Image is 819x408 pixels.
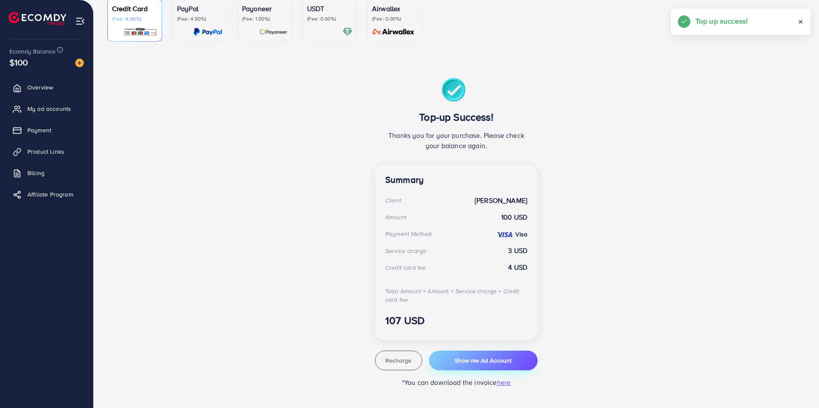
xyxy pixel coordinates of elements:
img: card [193,27,222,37]
strong: [PERSON_NAME] [475,196,527,205]
strong: 3 USD [508,246,527,256]
a: Billing [6,164,87,182]
div: Credit card fee [385,263,426,272]
p: PayPal [177,3,222,14]
strong: 100 USD [501,212,527,222]
p: (Fee: 1.00%) [242,15,287,22]
p: Thanks you for your purchase. Please check your balance again. [385,130,527,151]
img: menu [75,16,85,26]
span: Show me Ad Account [455,356,512,365]
strong: Visa [515,230,527,238]
h3: 107 USD [385,314,527,327]
img: credit [496,231,513,238]
img: image [75,59,84,67]
div: Client [385,196,401,205]
a: Product Links [6,143,87,160]
span: here [497,378,511,387]
div: Payment Method [385,229,432,238]
p: (Fee: 4.00%) [112,15,157,22]
a: Overview [6,79,87,96]
div: Service charge [385,247,426,255]
span: Recharge [385,356,411,365]
h5: Top up success! [695,15,748,27]
img: card [124,27,157,37]
button: Recharge [375,351,422,370]
iframe: Chat [783,369,813,402]
span: Product Links [27,147,64,156]
img: success [441,78,472,104]
p: Credit Card [112,3,157,14]
span: Affiliate Program [27,190,73,199]
button: Show me Ad Account [429,351,538,370]
span: Ecomdy Balance [9,47,56,56]
strong: 4 USD [508,262,527,272]
span: Overview [27,83,53,92]
h3: Top-up Success! [385,111,527,123]
p: USDT [307,3,352,14]
p: Payoneer [242,3,287,14]
p: *You can download the invoice [375,377,538,387]
div: Amount [385,213,406,221]
a: Affiliate Program [6,186,87,203]
p: (Fee: 0.00%) [372,15,417,22]
img: card [370,27,417,37]
p: (Fee: 4.50%) [177,15,222,22]
img: card [259,27,287,37]
a: My ad accounts [6,100,87,117]
a: Payment [6,122,87,139]
img: logo [9,12,66,25]
div: Total Amount = Amount + Service charge + Credit card fee [385,287,527,304]
p: Airwallex [372,3,417,14]
h4: Summary [385,175,527,185]
span: Payment [27,126,51,134]
img: card [343,27,352,37]
p: (Fee: 0.00%) [307,15,352,22]
span: $100 [8,52,30,73]
span: Billing [27,169,44,177]
span: My ad accounts [27,104,71,113]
